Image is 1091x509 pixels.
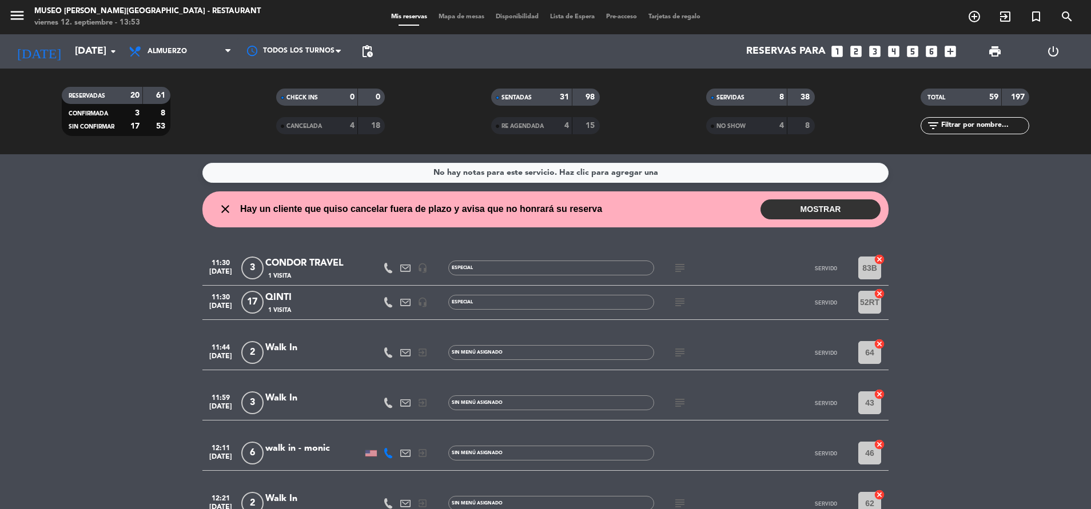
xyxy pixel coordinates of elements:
strong: 8 [805,122,812,130]
input: Filtrar por nombre... [940,119,1029,132]
span: 1 Visita [268,306,291,315]
span: Especial [452,300,473,304]
span: Disponibilidad [490,14,544,20]
i: exit_to_app [417,347,428,358]
span: Reservas para [746,46,826,57]
i: close [218,202,232,216]
span: 11:30 [206,290,235,303]
strong: 98 [586,93,597,101]
strong: 4 [564,122,569,130]
span: SERVIDO [815,450,837,456]
span: 11:30 [206,255,235,268]
i: exit_to_app [998,10,1012,23]
i: arrow_drop_down [106,45,120,58]
i: cancel [874,338,885,350]
i: looks_5 [905,44,920,59]
span: CANCELADA [286,123,322,129]
i: looks_3 [867,44,882,59]
span: Mis reservas [385,14,433,20]
span: SERVIDO [815,500,837,507]
strong: 61 [156,91,168,99]
span: CONFIRMADA [69,111,108,117]
span: RESERVADAS [69,93,105,99]
button: SERVIDO [797,391,854,414]
strong: 17 [130,122,140,130]
i: power_settings_new [1046,45,1060,58]
span: SENTADAS [501,95,532,101]
span: pending_actions [360,45,374,58]
strong: 197 [1011,93,1027,101]
button: SERVIDO [797,256,854,279]
span: 3 [241,256,264,279]
span: [DATE] [206,302,235,315]
strong: 20 [130,91,140,99]
span: SERVIDO [815,299,837,306]
span: Especial [452,266,473,270]
strong: 31 [560,93,569,101]
i: looks_one [830,44,845,59]
div: Walk In [265,391,363,406]
span: Sin menú asignado [452,400,503,405]
i: cancel [874,388,885,400]
i: exit_to_app [417,448,428,458]
strong: 59 [989,93,998,101]
strong: 53 [156,122,168,130]
i: filter_list [926,119,940,133]
i: subject [673,396,687,410]
span: 1 Visita [268,271,291,280]
div: QINTI [265,290,363,305]
span: 12:11 [206,440,235,454]
i: cancel [874,254,885,265]
span: Tarjetas de regalo [643,14,706,20]
strong: 3 [135,109,140,117]
strong: 18 [371,122,383,130]
div: Walk In [265,491,363,506]
i: headset_mic [417,297,428,307]
span: print [988,45,1002,58]
button: SERVIDO [797,291,854,314]
i: turned_in_not [1029,10,1043,23]
span: Mapa de mesas [433,14,490,20]
button: SERVIDO [797,442,854,464]
span: 11:59 [206,390,235,403]
span: Sin menú asignado [452,350,503,355]
strong: 15 [586,122,597,130]
span: 6 [241,442,264,464]
span: [DATE] [206,453,235,466]
div: No hay notas para este servicio. Haz clic para agregar una [433,166,658,179]
span: 12:21 [206,491,235,504]
i: looks_6 [924,44,939,59]
i: looks_4 [886,44,901,59]
div: Walk In [265,340,363,355]
i: subject [673,346,687,359]
strong: 8 [779,93,784,101]
strong: 4 [779,122,784,130]
span: 17 [241,291,264,314]
button: menu [9,7,26,28]
i: subject [673,261,687,275]
span: SIN CONFIRMAR [69,124,114,130]
i: exit_to_app [417,398,428,408]
i: exit_to_app [417,498,428,508]
button: SERVIDO [797,341,854,364]
span: Lista de Espera [544,14,600,20]
span: Almuerzo [148,47,187,55]
button: MOSTRAR [760,199,881,219]
i: add_box [943,44,958,59]
span: Hay un cliente que quiso cancelar fuera de plazo y avisa que no honrará su reserva [240,202,602,217]
i: cancel [874,489,885,500]
span: 3 [241,391,264,414]
span: TOTAL [927,95,945,101]
i: looks_two [849,44,863,59]
div: viernes 12. septiembre - 13:53 [34,17,261,29]
i: cancel [874,439,885,450]
strong: 38 [801,93,812,101]
div: walk in - monic [265,441,363,456]
div: CONDOR TRAVEL [265,256,363,271]
span: Pre-acceso [600,14,643,20]
span: RE AGENDADA [501,123,544,129]
i: headset_mic [417,263,428,273]
i: menu [9,7,26,24]
i: subject [673,295,687,309]
i: [DATE] [9,39,69,64]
